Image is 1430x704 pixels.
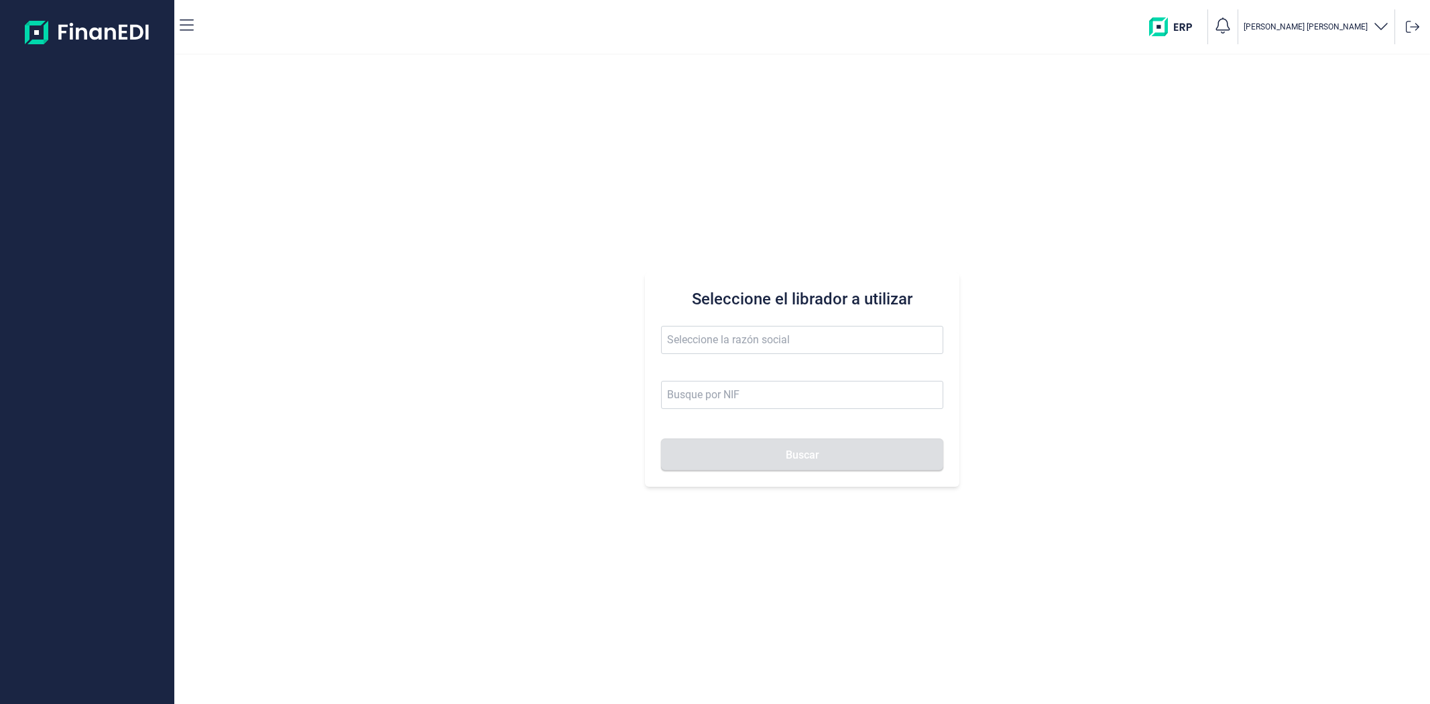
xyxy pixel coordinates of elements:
[1244,17,1389,37] button: [PERSON_NAME] [PERSON_NAME]
[25,11,150,54] img: Logo de aplicación
[1244,21,1368,32] p: [PERSON_NAME] [PERSON_NAME]
[661,288,943,310] h3: Seleccione el librador a utilizar
[661,326,943,354] input: Seleccione la razón social
[661,381,943,409] input: Busque por NIF
[786,450,819,460] span: Buscar
[661,438,943,471] button: Buscar
[1149,17,1202,36] img: erp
